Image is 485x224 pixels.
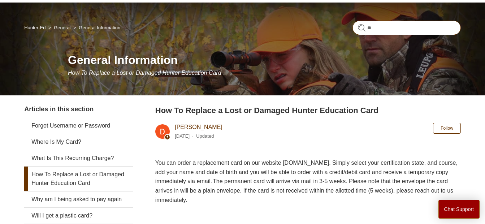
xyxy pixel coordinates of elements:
a: Hunter-Ed [24,25,46,30]
span: How To Replace a Lost or Damaged Hunter Education Card [68,70,221,76]
a: General Information [79,25,120,30]
a: Where Is My Card? [24,134,133,150]
a: [PERSON_NAME] [175,124,222,130]
li: Updated [196,133,214,139]
input: Search [352,21,461,35]
li: General [47,25,72,30]
span: Articles in this section [24,105,94,113]
a: Why am I being asked to pay again [24,191,133,207]
a: How To Replace a Lost or Damaged Hunter Education Card [24,167,133,191]
time: 03/04/2024, 09:49 [175,133,190,139]
a: What Is This Recurring Charge? [24,150,133,166]
button: Follow Article [433,123,461,134]
a: Will I get a plastic card? [24,208,133,224]
button: Chat Support [438,200,480,219]
a: Forgot Username or Password [24,118,133,134]
li: Hunter-Ed [24,25,47,30]
a: General [54,25,70,30]
span: You can order a replacement card on our website [DOMAIN_NAME]. Simply select your certification s... [155,160,458,203]
h1: General Information [68,51,461,69]
h2: How To Replace a Lost or Damaged Hunter Education Card [155,104,461,116]
li: General Information [72,25,120,30]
